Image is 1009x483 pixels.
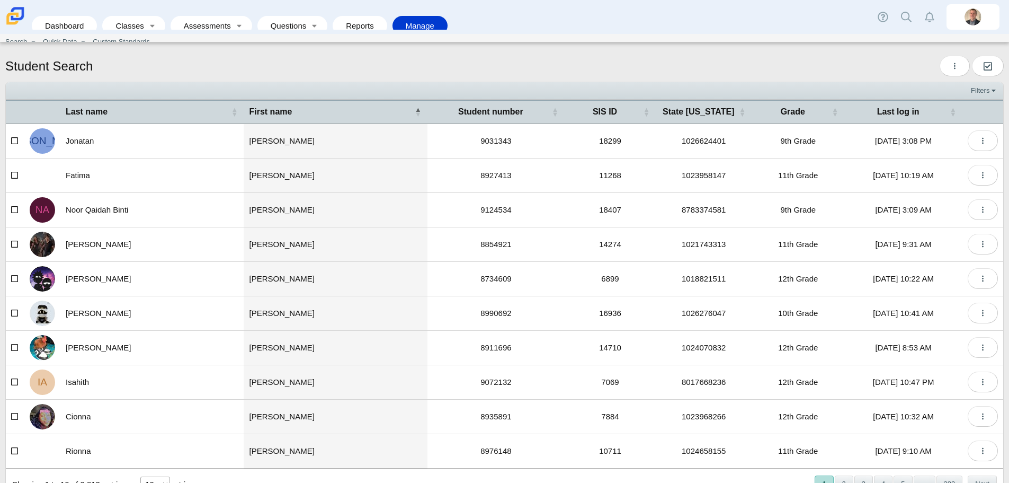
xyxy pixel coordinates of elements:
td: 6899 [565,262,656,296]
button: More options [968,406,998,427]
span: NA [35,205,49,215]
a: Toggle expanded [307,16,322,36]
span: SIS ID : Activate to sort [643,101,649,123]
a: Toggle expanded [232,16,247,36]
td: 8854921 [427,227,565,262]
td: 8734609 [427,262,565,296]
td: 16936 [565,296,656,331]
a: Filters [968,85,1001,96]
button: More options [968,130,998,151]
td: [PERSON_NAME] [244,434,427,469]
td: 8976148 [427,434,565,469]
td: 11268 [565,159,656,193]
td: [PERSON_NAME] [244,159,427,193]
button: More options [968,303,998,323]
td: Noor Qaidah Binti [60,193,244,227]
td: Jonatan [60,124,244,159]
td: Fatima [60,159,244,193]
td: 14274 [565,227,656,262]
td: 14710 [565,331,656,365]
td: [DATE] 10:47 PM [844,365,962,400]
td: 11th Grade [752,227,844,262]
td: [DATE] 10:19 AM [844,159,962,193]
td: [PERSON_NAME] [60,262,244,296]
span: IA [38,377,47,387]
span: Last log in : Activate to sort [950,101,956,123]
a: Questions [263,16,307,36]
a: Toggle expanded [145,16,160,36]
span: State [US_STATE] [663,107,734,116]
td: 7069 [565,365,656,400]
img: rionna.adams.yjTFgI [30,438,55,464]
td: 9072132 [427,365,565,400]
td: Cionna [60,400,244,434]
td: [PERSON_NAME] [244,331,427,365]
td: 7884 [565,400,656,434]
button: More options [968,234,998,254]
button: More options [968,268,998,289]
button: More options [968,199,998,220]
img: matt.snyder.lDbRVQ [965,8,981,25]
td: 12th Grade [752,365,844,400]
td: [PERSON_NAME] [244,193,427,227]
a: Dashboard [37,16,92,36]
td: 1023968266 [656,400,752,434]
span: Student number [458,107,523,116]
span: [PERSON_NAME] [1,136,84,146]
td: 1018821511 [656,262,752,296]
td: [PERSON_NAME] [60,296,244,331]
img: agustin.acostaherr.RuWxgp [30,301,55,326]
td: [DATE] 9:31 AM [844,227,962,262]
span: Last name [66,107,108,116]
td: [PERSON_NAME] [244,365,427,400]
a: Alerts [918,5,941,29]
img: belinda.abrego.qAm8bT [30,232,55,257]
td: 12th Grade [752,262,844,296]
td: 8927413 [427,159,565,193]
td: 1024070832 [656,331,752,365]
td: [DATE] 3:08 PM [844,124,962,159]
button: More options [940,56,970,76]
span: Last log in [877,107,919,116]
a: Reports [338,16,382,36]
td: 1024658155 [656,434,752,469]
a: Classes [108,16,145,36]
td: 8783374581 [656,193,752,227]
span: Student number : Activate to sort [552,101,558,123]
td: 9th Grade [752,193,844,227]
td: [DATE] 10:32 AM [844,400,962,434]
img: cionna.adams.iDjoNf [30,404,55,429]
td: 11th Grade [752,159,844,193]
td: [PERSON_NAME] [60,331,244,365]
td: 18299 [565,124,656,159]
td: 1023958147 [656,159,752,193]
td: 12th Grade [752,331,844,365]
a: matt.snyder.lDbRVQ [947,4,999,30]
span: Grade : Activate to sort [832,101,838,123]
img: Carmen School of Science & Technology [4,5,26,27]
td: [DATE] 10:41 AM [844,296,962,331]
span: First name : Activate to invert sorting [415,101,421,123]
td: [DATE] 3:09 AM [844,193,962,227]
td: [PERSON_NAME] [244,296,427,331]
button: More options [968,372,998,392]
span: Grade [781,107,805,116]
img: enrique.acevedo.gh68hS [30,266,55,292]
td: Isahith [60,365,244,400]
td: [PERSON_NAME] [244,400,427,434]
td: 9031343 [427,124,565,159]
span: First name [249,107,292,116]
td: [PERSON_NAME] [60,227,244,262]
h1: Student Search [5,57,93,75]
span: Last name : Activate to sort [231,101,237,123]
td: [DATE] 10:22 AM [844,262,962,296]
a: Custom Standards [88,34,154,50]
td: 12th Grade [752,400,844,434]
td: 8935891 [427,400,565,434]
td: Rionna [60,434,244,469]
a: Toggle expanded [77,34,88,50]
img: fatima.abdallah.lWM94j [30,163,55,188]
a: Toggle expanded [28,34,39,50]
td: 8990692 [427,296,565,331]
button: More options [968,337,998,358]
